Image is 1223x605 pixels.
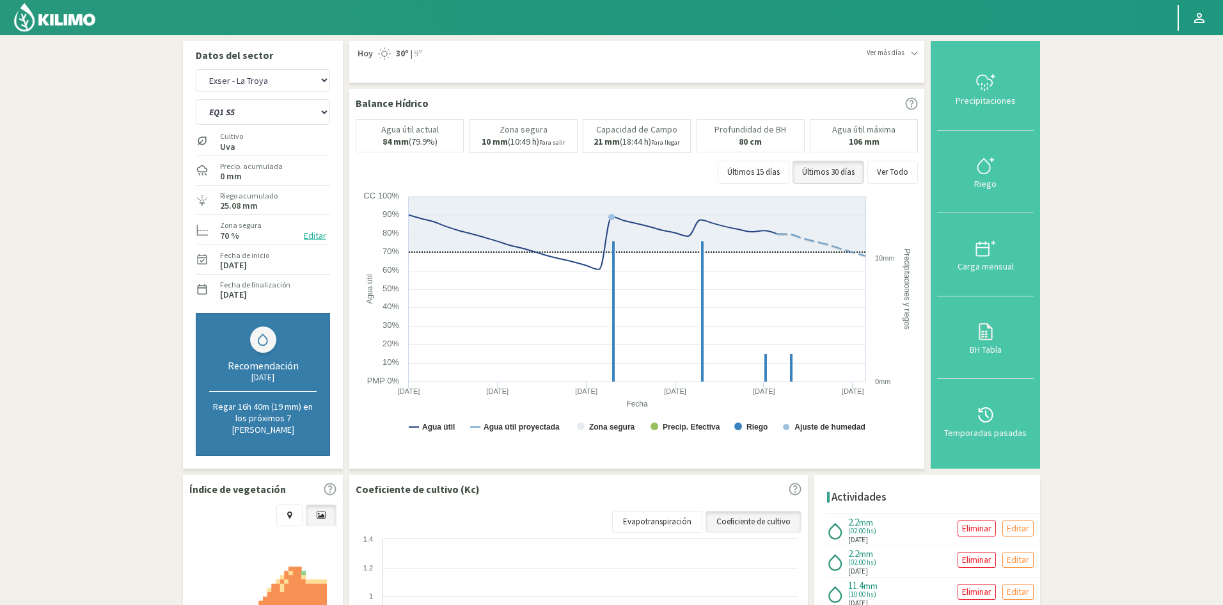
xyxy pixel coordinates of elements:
[413,47,422,60] span: 9º
[356,481,480,497] p: Coeficiente de cultivo (Kc)
[482,136,508,147] b: 10 mm
[422,423,455,432] text: Agua útil
[962,521,991,536] p: Eliminar
[383,265,399,275] text: 60%
[356,95,429,111] p: Balance Hídrico
[941,262,1030,271] div: Carga mensual
[706,511,801,533] a: Coeficiente de cultivo
[859,517,873,528] span: mm
[220,190,278,202] label: Riego acumulado
[396,47,409,59] strong: 30º
[487,387,509,395] text: [DATE]
[594,137,680,147] p: (18:44 h)
[383,284,399,293] text: 50%
[411,47,413,60] span: |
[369,592,373,600] text: 1
[612,511,702,533] a: Evapotranspiración
[714,125,786,134] p: Profundidad de BH
[220,131,243,142] label: Cultivo
[383,228,399,238] text: 80%
[941,179,1030,188] div: Riego
[867,161,918,184] button: Ver Todo
[220,220,262,231] label: Zona segura
[220,232,239,240] label: 70 %
[300,229,330,243] button: Editar
[663,423,720,432] text: Precip. Efectiva
[848,559,876,566] span: (02:00 hs)
[937,131,1034,214] button: Riego
[589,423,635,432] text: Zona segura
[848,591,880,598] span: (10:00 hs)
[962,553,991,567] p: Eliminar
[383,302,399,311] text: 40%
[937,47,1034,131] button: Precipitaciones
[383,136,409,147] b: 84 mm
[1007,521,1029,536] p: Editar
[363,535,373,543] text: 1.4
[367,376,400,385] text: PMP 0%
[626,399,648,408] text: Fecha
[220,250,269,261] label: Fecha de inicio
[383,137,438,147] p: (79.9%)
[848,516,859,528] span: 2.2
[1007,553,1029,567] p: Editar
[875,254,895,262] text: 10mm
[958,520,996,536] button: Eliminar
[1002,552,1034,568] button: Editar
[363,564,373,572] text: 1.2
[832,125,896,134] p: Agua útil máxima
[937,379,1034,462] button: Temporadas pasadas
[753,387,775,395] text: [DATE]
[220,291,247,299] label: [DATE]
[937,213,1034,296] button: Carga mensual
[383,209,399,219] text: 90%
[664,387,686,395] text: [DATE]
[383,320,399,330] text: 30%
[220,172,242,181] label: 0 mm
[875,378,890,385] text: 0mm
[383,357,399,367] text: 10%
[849,136,880,147] b: 106 mm
[941,428,1030,437] div: Temporadas pasadas
[482,137,565,147] p: (10:49 h)
[196,47,330,63] p: Datos del sector
[832,491,887,503] h4: Actividades
[937,296,1034,380] button: BH Tabla
[189,481,286,497] p: Índice de vegetación
[209,372,317,383] div: [DATE]
[500,125,548,134] p: Zona segura
[220,202,258,210] label: 25.08 mm
[848,535,868,545] span: [DATE]
[13,2,97,33] img: Kilimo
[1007,585,1029,599] p: Editar
[594,136,620,147] b: 21 mm
[958,552,996,568] button: Eliminar
[651,138,680,147] small: Para llegar
[958,584,996,600] button: Eliminar
[746,423,768,432] text: Riego
[1002,520,1034,536] button: Editar
[842,387,864,395] text: [DATE]
[356,47,373,60] span: Hoy
[1002,584,1034,600] button: Editar
[363,191,399,200] text: CC 100%
[941,345,1030,354] div: BH Tabla
[539,138,565,147] small: Para salir
[848,528,876,535] span: (02:00 hs)
[209,359,317,372] div: Recomendación
[220,161,283,172] label: Precip. acumulada
[848,579,864,592] span: 11.4
[739,136,762,147] b: 80 cm
[867,47,904,58] span: Ver más días
[484,423,560,432] text: Agua útil proyectada
[596,125,677,134] p: Capacidad de Campo
[848,547,859,560] span: 2.2
[575,387,597,395] text: [DATE]
[903,248,911,330] text: Precipitaciones y riegos
[859,548,873,560] span: mm
[209,401,317,435] p: Regar 16h 40m (19 mm) en los próximos 7 [PERSON_NAME]
[220,143,243,151] label: Uva
[962,585,991,599] p: Eliminar
[718,161,789,184] button: Últimos 15 días
[220,261,247,270] label: [DATE]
